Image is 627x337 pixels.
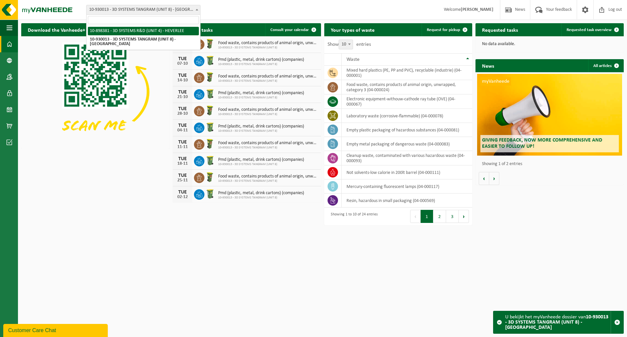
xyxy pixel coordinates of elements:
[218,179,318,183] span: 10-930013 - 3D SYSTEMS TANGRAM (UNIT 8)
[204,138,216,149] img: WB-0060-HPE-GN-50
[176,161,189,166] div: 18-11
[410,210,421,223] button: Previous
[342,94,473,109] td: electronic equipment-withouw-cathode ray tube (OVE) (04-000067)
[21,36,169,147] img: Download de VHEPlus App
[204,72,216,83] img: WB-0060-HPE-GN-50
[342,66,473,80] td: mixed hard plastics (PE, PP and PVC), recyclable (industrie) (04-000001)
[342,194,473,208] td: resin, hazardous in small packaging (04-000569)
[218,62,304,66] span: 10-930013 - 3D SYSTEMS TANGRAM (UNIT 8)
[342,137,473,151] td: empty metal packaging of dangerous waste (04-000083)
[176,190,189,195] div: TUE
[342,151,473,165] td: cleanup waste, contaminated with various hazardous waste (04-000093)
[218,191,304,196] span: Pmd (plastic, metal, drink cartons) (companies)
[561,23,623,36] a: Requested task overview
[342,123,473,137] td: empty plastic packaging of hazardous substances (04-000081)
[218,157,304,162] span: Pmd (plastic, metal, drink cartons) (companies)
[461,7,493,12] strong: [PERSON_NAME]
[324,23,381,36] h2: Your types of waste
[477,74,622,156] a: myVanheede Giving feedback, now more comprehensive and easier to follow up!
[218,91,304,96] span: Pmd (plastic, metal, drink cartons) (companies)
[176,195,189,199] div: 02-12
[204,188,216,199] img: WB-0240-HPE-GN-50
[176,156,189,161] div: TUE
[88,35,199,48] li: 10-930013 - 3D SYSTEMS TANGRAM (UNIT 8) - [GEOGRAPHIC_DATA]
[176,173,189,178] div: TUE
[505,311,611,333] div: U bekijkt het myVanheede dossier van
[342,165,473,179] td: not solvents-low calorie in 200lt barrel (04-000111)
[204,38,216,49] img: WB-0060-HPE-GN-50
[218,141,318,146] span: Food waste, contains products of animal origin, unwrapped, category 3
[446,210,459,223] button: 3
[218,112,318,116] span: 10-930013 - 3D SYSTEMS TANGRAM (UNIT 8)
[218,146,318,150] span: 10-930013 - 3D SYSTEMS TANGRAM (UNIT 8)
[87,5,200,14] span: 10-930013 - 3D SYSTEMS TANGRAM (UNIT 8) - HEVERLEE
[218,162,304,166] span: 10-930013 - 3D SYSTEMS TANGRAM (UNIT 8)
[433,210,446,223] button: 2
[270,28,309,32] span: Consult your calendar
[567,28,612,32] span: Requested task overview
[86,5,201,15] span: 10-930013 - 3D SYSTEMS TANGRAM (UNIT 8) - HEVERLEE
[480,77,511,86] span: myVanheede
[176,111,189,116] div: 28-10
[475,59,501,72] h2: News
[204,122,216,133] img: WB-0240-HPE-GN-50
[328,209,378,224] div: Showing 1 to 10 of 24 entries
[328,42,371,47] label: Show entries
[176,73,189,78] div: TUE
[489,172,499,185] button: Volgende
[482,162,620,166] p: Showing 1 of 2 entries
[218,174,318,179] span: Food waste, contains products of animal origin, unwrapped, category 3
[176,106,189,111] div: TUE
[176,78,189,83] div: 14-10
[218,107,318,112] span: Food waste, contains products of animal origin, unwrapped, category 3
[176,95,189,99] div: 21-10
[204,105,216,116] img: WB-0060-HPE-GN-50
[421,210,433,223] button: 1
[3,323,109,337] iframe: chat widget
[21,23,114,36] h2: Download the Vanheede+ app now!
[265,23,320,36] a: Consult your calendar
[342,80,473,94] td: food waste, contains products of animal origin, unwrapped, category 3 (04-000024)
[342,179,473,194] td: mercury-containing fluorescent lamps (04-000117)
[218,57,304,62] span: Pmd (plastic, metal, drink cartons) (companies)
[475,23,524,36] h2: Requested tasks
[176,61,189,66] div: 07-10
[427,28,460,32] span: Request for pickup
[176,123,189,128] div: TUE
[218,124,304,129] span: Pmd (plastic, metal, drink cartons) (companies)
[588,59,623,72] a: All articles
[176,128,189,133] div: 04-11
[218,46,318,50] span: 10-930013 - 3D SYSTEMS TANGRAM (UNIT 8)
[218,41,318,46] span: Food waste, contains products of animal origin, unwrapped, category 3
[482,138,602,149] span: Giving feedback, now more comprehensive and easier to follow up!
[176,178,189,183] div: 25-11
[422,23,472,36] a: Request for pickup
[479,172,489,185] button: Vorige
[218,79,318,83] span: 10-930013 - 3D SYSTEMS TANGRAM (UNIT 8)
[204,155,216,166] img: WB-0240-HPE-GN-50
[218,96,304,100] span: 10-930013 - 3D SYSTEMS TANGRAM (UNIT 8)
[176,145,189,149] div: 11-11
[204,172,216,183] img: WB-0060-HPE-GN-50
[342,109,473,123] td: laboratory waste (corrosive-flammable) (04-000078)
[505,314,608,330] strong: 10-930013 - 3D SYSTEMS TANGRAM (UNIT 8) - [GEOGRAPHIC_DATA]
[176,90,189,95] div: TUE
[482,42,617,46] p: No data available.
[204,55,216,66] img: WB-0240-HPE-GN-50
[218,196,304,200] span: 10-930013 - 3D SYSTEMS TANGRAM (UNIT 8)
[346,57,360,62] span: Waste
[218,129,304,133] span: 10-930013 - 3D SYSTEMS TANGRAM (UNIT 8)
[218,74,318,79] span: Food waste, contains products of animal origin, unwrapped, category 3
[176,140,189,145] div: TUE
[176,56,189,61] div: TUE
[339,40,353,49] span: 10
[459,210,469,223] button: Next
[88,27,199,35] li: 10-898381 - 3D SYSTEMS R&D (UNIT 4) - HEVERLEE
[204,88,216,99] img: WB-0240-HPE-GN-50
